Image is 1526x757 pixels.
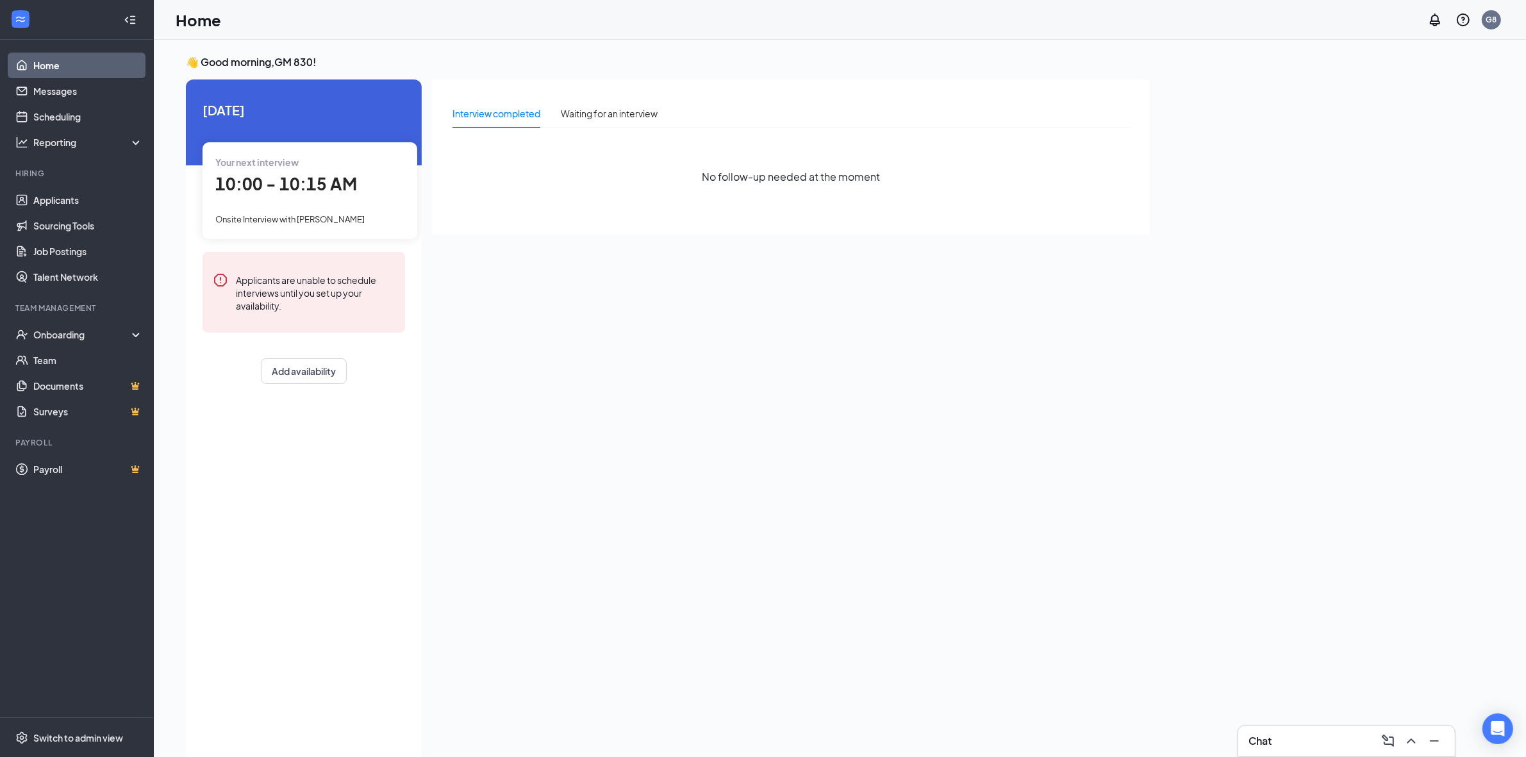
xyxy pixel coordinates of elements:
a: Scheduling [33,104,143,129]
svg: UserCheck [15,328,28,341]
h3: Chat [1248,734,1272,748]
span: Onsite Interview with [PERSON_NAME] [215,214,365,224]
div: Applicants are unable to schedule interviews until you set up your availability. [236,272,395,312]
h1: Home [176,9,221,31]
div: Onboarding [33,328,132,341]
svg: ChevronUp [1404,733,1419,749]
span: No follow-up needed at the moment [702,169,880,185]
svg: ComposeMessage [1381,733,1396,749]
a: Team [33,347,143,373]
button: ChevronUp [1401,731,1422,751]
button: Add availability [261,358,347,384]
button: ComposeMessage [1378,731,1398,751]
div: Hiring [15,168,140,179]
span: 10:00 - 10:15 AM [215,173,357,194]
div: Interview completed [452,106,540,121]
a: SurveysCrown [33,399,143,424]
div: G8 [1486,14,1497,25]
a: Messages [33,78,143,104]
svg: WorkstreamLogo [14,13,27,26]
svg: Collapse [124,13,137,26]
svg: Notifications [1427,12,1443,28]
a: Applicants [33,187,143,213]
a: Job Postings [33,238,143,264]
svg: QuestionInfo [1456,12,1471,28]
a: DocumentsCrown [33,373,143,399]
div: Payroll [15,437,140,448]
div: Open Intercom Messenger [1482,713,1513,744]
svg: Analysis [15,136,28,149]
svg: Error [213,272,228,288]
div: Waiting for an interview [561,106,658,121]
a: Talent Network [33,264,143,290]
div: Switch to admin view [33,731,123,744]
div: Team Management [15,303,140,313]
span: [DATE] [203,100,405,120]
a: Home [33,53,143,78]
button: Minimize [1424,731,1445,751]
div: Reporting [33,136,144,149]
svg: Minimize [1427,733,1442,749]
a: Sourcing Tools [33,213,143,238]
h3: 👋 Good morning, GM 830 ! [186,55,1150,69]
span: Your next interview [215,156,299,168]
a: PayrollCrown [33,456,143,482]
svg: Settings [15,731,28,744]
